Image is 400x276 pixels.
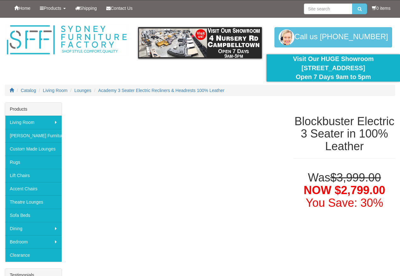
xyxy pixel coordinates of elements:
a: Sofa Beds [5,209,62,222]
img: showroom.gif [138,27,262,58]
input: Site search [304,3,352,14]
span: Home [19,6,30,11]
span: Contact Us [111,6,132,11]
span: Products [44,6,61,11]
img: Sydney Furniture Factory [5,24,129,56]
a: Custom Made Lounges [5,142,62,156]
a: Rugs [5,156,62,169]
a: Contact Us [102,0,137,16]
a: Living Room [5,116,62,129]
del: $3,999.00 [330,171,381,184]
font: You Save: 30% [306,196,383,209]
a: Theatre Lounges [5,195,62,209]
span: Shipping [80,6,97,11]
a: Clearance [5,248,62,262]
a: Shipping [71,0,102,16]
a: Dining [5,222,62,235]
a: Lift Chairs [5,169,62,182]
a: Catalog [21,88,36,93]
h1: Blockbuster Electric 3 Seater in 100% Leather [294,115,395,153]
div: Visit Our HUGE Showroom [STREET_ADDRESS] Open 7 Days 9am to 5pm [271,54,395,82]
a: Academy 3 Seater Electric Recliners & Headrests 100% Leather [98,88,225,93]
a: Products [35,0,70,16]
a: Accent Chairs [5,182,62,195]
a: [PERSON_NAME] Furniture [5,129,62,142]
li: 0 items [372,5,391,11]
div: Products [5,103,62,116]
a: Home [9,0,35,16]
a: Living Room [43,88,68,93]
span: NOW $2,799.00 [304,184,385,197]
a: Lounges [74,88,91,93]
h1: Was [294,171,395,209]
a: Bedroom [5,235,62,248]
